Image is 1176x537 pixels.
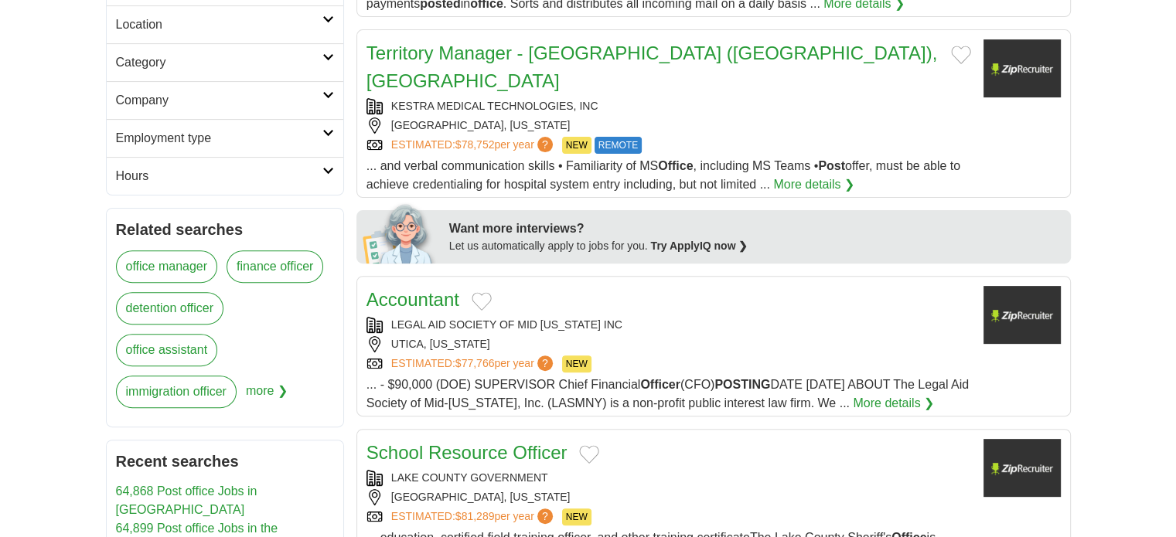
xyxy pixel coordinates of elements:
a: Hours [107,157,343,195]
button: Add to favorite jobs [579,445,599,464]
span: $78,752 [455,138,495,151]
h2: Related searches [116,218,334,241]
div: KESTRA MEDICAL TECHNOLOGIES, INC [366,98,971,114]
a: More details ❯ [853,394,934,413]
div: [GEOGRAPHIC_DATA], [US_STATE] [366,489,971,505]
div: Want more interviews? [449,219,1062,238]
span: ? [537,355,553,371]
div: UTICA, [US_STATE] [366,336,971,352]
div: LAKE COUNTY GOVERNMENT [366,470,971,486]
span: ... - $90,000 (DOE) SUPERVISOR Chief Financial (CFO) DATE [DATE] ABOUT The Legal Aid Society of M... [366,378,969,410]
div: Let us automatically apply to jobs for you. [449,238,1062,254]
a: School Resource Officer [366,442,568,463]
h2: Category [116,53,322,72]
span: $77,766 [455,357,495,369]
img: apply-iq-scientist.png [363,202,438,263]
strong: Post [818,159,845,172]
a: immigration officer [116,376,237,408]
a: Company [107,81,343,119]
span: NEW [562,508,591,525]
span: NEW [562,355,591,372]
h2: Hours [116,167,322,185]
a: ESTIMATED:$77,766per year? [391,355,556,372]
span: REMOTE [595,137,642,154]
a: office assistant [116,334,218,366]
strong: POSTING [714,378,770,391]
a: More details ❯ [773,175,854,194]
strong: Officer [640,378,680,391]
a: ESTIMATED:$78,752per year? [391,137,556,154]
a: Location [107,5,343,43]
h2: Location [116,15,322,34]
a: ESTIMATED:$81,289per year? [391,508,556,525]
strong: Office [658,159,693,172]
button: Add to favorite jobs [951,46,971,64]
h2: Recent searches [116,450,334,473]
span: more ❯ [246,376,288,417]
span: ? [537,508,553,524]
a: detention officer [116,292,224,325]
img: Company logo [983,286,1061,344]
h2: Company [116,91,322,110]
a: 64,868 Post office Jobs in [GEOGRAPHIC_DATA] [116,484,257,516]
a: finance officer [227,250,323,283]
div: [GEOGRAPHIC_DATA], [US_STATE] [366,117,971,134]
a: Employment type [107,119,343,157]
img: Company logo [983,439,1061,497]
a: office manager [116,250,218,283]
a: Accountant [366,289,459,310]
h2: Employment type [116,129,322,148]
span: ? [537,137,553,152]
span: $81,289 [455,510,495,522]
a: Try ApplyIQ now ❯ [651,240,748,252]
span: ... and verbal communication skills • Familiarity of MS , including MS Teams • offer, must be abl... [366,159,960,191]
a: Category [107,43,343,81]
button: Add to favorite jobs [472,292,492,311]
div: LEGAL AID SOCIETY OF MID [US_STATE] INC [366,317,971,333]
img: Company logo [983,39,1061,97]
span: NEW [562,137,591,154]
a: Territory Manager - [GEOGRAPHIC_DATA] ([GEOGRAPHIC_DATA]), [GEOGRAPHIC_DATA] [366,42,937,91]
